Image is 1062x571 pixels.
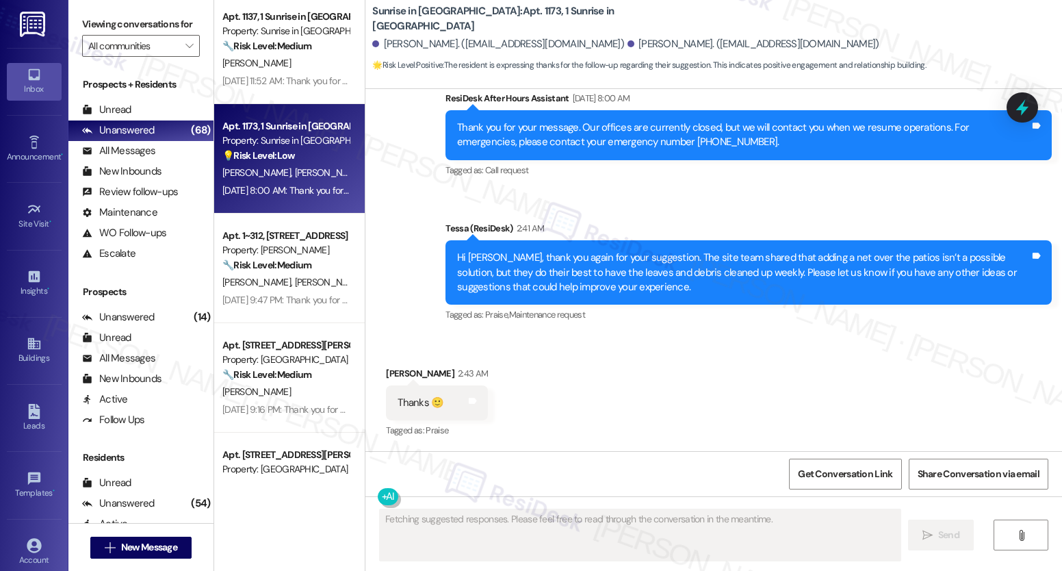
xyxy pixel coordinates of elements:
[372,60,443,71] strong: 🌟 Risk Level: Positive
[222,403,1049,416] div: [DATE] 9:16 PM: Thank you for your message. Our offices are currently closed, but we will contact...
[908,520,974,550] button: Send
[82,413,145,427] div: Follow Ups
[82,517,128,531] div: Active
[7,198,62,235] a: Site Visit •
[372,37,624,51] div: [PERSON_NAME]. ([EMAIL_ADDRESS][DOMAIN_NAME])
[372,58,926,73] span: : The resident is expressing thanks for the follow-up regarding their suggestion. This indicates ...
[82,392,128,407] div: Active
[222,24,349,38] div: Property: Sunrise in [GEOGRAPHIC_DATA]
[485,309,508,320] span: Praise ,
[789,459,901,490] button: Get Conversation Link
[82,103,131,117] div: Unread
[82,372,161,386] div: New Inbounds
[222,10,349,24] div: Apt. 1137, 1 Sunrise in [GEOGRAPHIC_DATA]
[627,37,879,51] div: [PERSON_NAME]. ([EMAIL_ADDRESS][DOMAIN_NAME])
[7,265,62,302] a: Insights •
[457,120,1030,150] div: Thank you for your message. Our offices are currently closed, but we will contact you when we res...
[7,400,62,437] a: Leads
[121,540,177,555] span: New Message
[295,276,363,288] span: [PERSON_NAME]
[7,534,62,571] a: Account
[82,205,157,220] div: Maintenance
[105,542,115,553] i: 
[380,509,901,561] textarea: Fetching suggested responses. Please feel free to read through the conversation in the meantime.
[938,528,959,542] span: Send
[82,351,155,366] div: All Messages
[509,309,586,320] span: Maintenance request
[569,91,630,105] div: [DATE] 8:00 AM
[7,332,62,369] a: Buildings
[426,424,448,436] span: Praise
[82,144,155,158] div: All Messages
[82,310,155,325] div: Unanswered
[222,119,349,134] div: Apt. 1173, 1 Sunrise in [GEOGRAPHIC_DATA]
[222,385,291,398] span: [PERSON_NAME]
[7,467,62,504] a: Templates •
[798,467,892,481] span: Get Conversation Link
[82,14,200,35] label: Viewing conversations for
[82,226,166,240] div: WO Follow-ups
[222,184,1054,196] div: [DATE] 8:00 AM: Thank you for your message. Our offices are currently closed, but we will contact...
[222,166,295,179] span: [PERSON_NAME]
[68,77,213,92] div: Prospects + Residents
[187,493,213,514] div: (54)
[222,276,295,288] span: [PERSON_NAME]
[82,185,178,199] div: Review follow-ups
[222,229,349,243] div: Apt. 1~312, [STREET_ADDRESS]
[372,4,646,34] b: Sunrise in [GEOGRAPHIC_DATA]: Apt. 1173, 1 Sunrise in [GEOGRAPHIC_DATA]
[457,251,1030,294] div: Hi [PERSON_NAME], thank you again for your suggestion. The site team shared that adding a net ove...
[82,496,155,511] div: Unanswered
[222,75,1052,87] div: [DATE] 11:52 AM: Thank you for your message. Our offices are currently closed, but we will contac...
[88,35,178,57] input: All communities
[918,467,1039,481] span: Share Conversation via email
[185,40,193,51] i: 
[222,40,311,52] strong: 🔧 Risk Level: Medium
[222,462,349,477] div: Property: [GEOGRAPHIC_DATA]
[82,164,161,179] div: New Inbounds
[222,149,295,162] strong: 💡 Risk Level: Low
[222,448,349,462] div: Apt. [STREET_ADDRESS][PERSON_NAME]
[922,530,933,541] i: 
[61,150,63,160] span: •
[222,134,349,148] div: Property: Sunrise in [GEOGRAPHIC_DATA]
[82,123,155,138] div: Unanswered
[445,160,1052,180] div: Tagged as:
[222,57,291,69] span: [PERSON_NAME]
[222,243,349,257] div: Property: [PERSON_NAME]
[445,221,1052,240] div: Tessa (ResiDesk)
[909,459,1048,490] button: Share Conversation via email
[20,12,48,37] img: ResiDesk Logo
[295,166,363,179] span: [PERSON_NAME]
[68,451,213,465] div: Residents
[386,420,488,440] div: Tagged as:
[1016,530,1026,541] i: 
[222,353,349,367] div: Property: [GEOGRAPHIC_DATA]
[190,307,213,328] div: (14)
[222,259,311,271] strong: 🔧 Risk Level: Medium
[445,91,1052,110] div: ResiDesk After Hours Assistant
[7,63,62,100] a: Inbox
[82,331,131,345] div: Unread
[47,284,49,294] span: •
[445,305,1052,325] div: Tagged as:
[398,396,443,410] div: Thanks 🙂
[68,285,213,299] div: Prospects
[454,366,488,381] div: 2:43 AM
[386,366,488,385] div: [PERSON_NAME]
[485,164,528,176] span: Call request
[222,338,349,353] div: Apt. [STREET_ADDRESS][PERSON_NAME]
[513,221,544,236] div: 2:41 AM
[90,537,192,559] button: New Message
[82,476,131,490] div: Unread
[82,246,135,261] div: Escalate
[222,368,311,381] strong: 🔧 Risk Level: Medium
[222,294,1051,306] div: [DATE] 9:47 PM: Thank you for your message. Our offices are currently closed, but we will contact...
[49,217,51,227] span: •
[187,120,213,141] div: (68)
[53,486,55,496] span: •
